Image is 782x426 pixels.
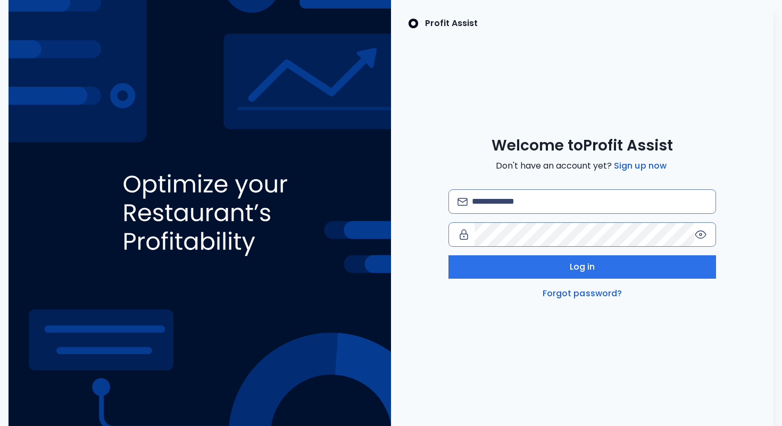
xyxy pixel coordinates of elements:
img: email [457,198,468,206]
span: Log in [570,261,595,273]
a: Sign up now [612,160,669,172]
img: SpotOn Logo [408,17,419,30]
a: Forgot password? [540,287,625,300]
button: Log in [448,255,716,279]
p: Profit Assist [425,17,478,30]
span: Don't have an account yet? [496,160,669,172]
span: Welcome to Profit Assist [492,136,673,155]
